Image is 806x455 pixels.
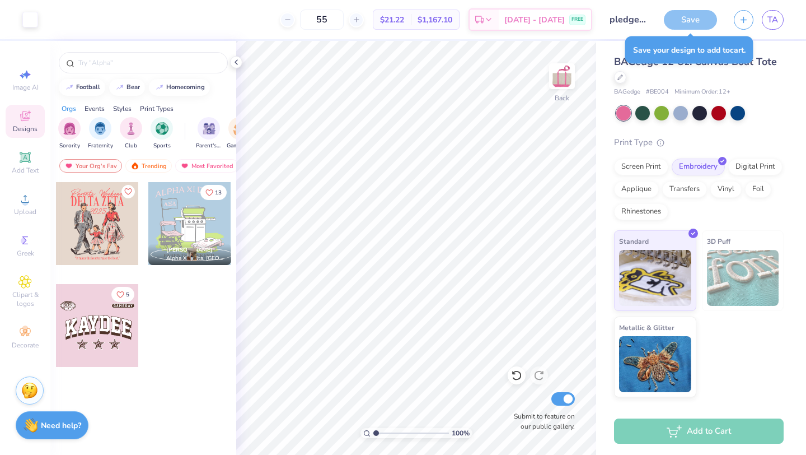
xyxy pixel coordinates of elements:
[504,14,565,26] span: [DATE] - [DATE]
[126,292,129,298] span: 5
[113,104,132,114] div: Styles
[151,117,173,150] div: filter for Sports
[707,235,730,247] span: 3D Puff
[614,181,659,198] div: Applique
[12,166,39,175] span: Add Text
[196,142,222,150] span: Parent's Weekend
[140,104,174,114] div: Print Types
[418,14,452,26] span: $1,167.10
[551,65,573,87] img: Back
[728,159,782,175] div: Digital Print
[88,142,113,150] span: Fraternity
[121,185,135,198] button: Like
[619,322,674,333] span: Metallic & Glitter
[94,122,106,135] img: Fraternity Image
[64,162,73,170] img: most_fav.gif
[85,104,105,114] div: Events
[215,190,222,196] span: 13
[614,203,668,220] div: Rhinestones
[65,84,74,91] img: trend_line.gif
[646,87,669,97] span: # BE004
[707,250,779,306] img: 3D Puff
[508,411,575,431] label: Submit to feature on our public gallery.
[120,117,142,150] button: filter button
[63,122,76,135] img: Sorority Image
[120,117,142,150] div: filter for Club
[196,117,222,150] button: filter button
[380,14,404,26] span: $21.22
[674,87,730,97] span: Minimum Order: 12 +
[619,235,649,247] span: Standard
[14,207,36,216] span: Upload
[196,117,222,150] div: filter for Parent's Weekend
[203,122,215,135] img: Parent's Weekend Image
[745,181,771,198] div: Foil
[126,84,140,90] div: bear
[619,336,691,392] img: Metallic & Glitter
[227,142,252,150] span: Game Day
[227,117,252,150] button: filter button
[710,181,742,198] div: Vinyl
[58,117,81,150] button: filter button
[601,8,655,31] input: Untitled Design
[111,287,134,302] button: Like
[88,117,113,150] div: filter for Fraternity
[13,124,38,133] span: Designs
[109,79,145,96] button: bear
[125,159,172,173] div: Trending
[452,428,470,438] span: 100 %
[153,142,171,150] span: Sports
[227,117,252,150] div: filter for Game Day
[115,84,124,91] img: trend_line.gif
[672,159,725,175] div: Embroidery
[166,254,227,263] span: Alpha Xi Delta, [GEOGRAPHIC_DATA]
[41,420,81,431] strong: Need help?
[12,341,39,350] span: Decorate
[166,84,205,90] div: homecoming
[59,159,122,173] div: Your Org's Fav
[58,117,81,150] div: filter for Sorority
[767,13,778,26] span: TA
[59,79,105,96] button: football
[151,117,173,150] button: filter button
[149,79,210,96] button: homecoming
[77,57,221,68] input: Try "Alpha"
[614,136,784,149] div: Print Type
[555,93,569,103] div: Back
[59,142,80,150] span: Sorority
[166,246,213,254] span: [PERSON_NAME]
[614,55,777,68] span: BAGedge 12 Oz. Canvas Boat Tote
[12,83,39,92] span: Image AI
[571,16,583,24] span: FREE
[125,142,137,150] span: Club
[300,10,344,30] input: – –
[614,87,640,97] span: BAGedge
[155,84,164,91] img: trend_line.gif
[17,249,34,258] span: Greek
[762,10,784,30] a: TA
[62,104,76,114] div: Orgs
[156,122,168,135] img: Sports Image
[614,159,668,175] div: Screen Print
[125,122,137,135] img: Club Image
[88,117,113,150] button: filter button
[662,181,707,198] div: Transfers
[233,122,246,135] img: Game Day Image
[625,36,753,64] div: Save your design to add to cart .
[175,159,238,173] div: Most Favorited
[130,162,139,170] img: trending.gif
[76,84,100,90] div: football
[619,250,691,306] img: Standard
[200,185,227,200] button: Like
[6,290,45,308] span: Clipart & logos
[180,162,189,170] img: most_fav.gif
